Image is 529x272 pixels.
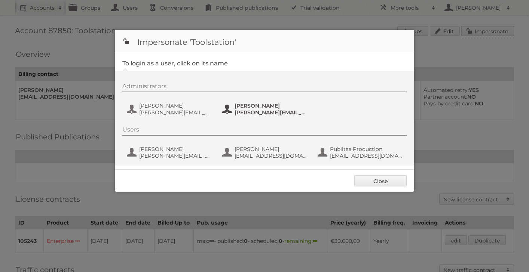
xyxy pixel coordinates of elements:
[235,152,307,159] span: [EMAIL_ADDRESS][DOMAIN_NAME]
[317,145,405,160] button: Publitas Production [EMAIL_ADDRESS][DOMAIN_NAME]
[354,175,407,186] a: Close
[330,146,403,152] span: Publitas Production
[235,109,307,116] span: [PERSON_NAME][EMAIL_ADDRESS][PERSON_NAME][DOMAIN_NAME]
[126,102,214,117] button: [PERSON_NAME] [PERSON_NAME][EMAIL_ADDRESS][PERSON_NAME][DOMAIN_NAME]
[330,152,403,159] span: [EMAIL_ADDRESS][DOMAIN_NAME]
[221,102,309,117] button: [PERSON_NAME] [PERSON_NAME][EMAIL_ADDRESS][PERSON_NAME][DOMAIN_NAME]
[139,146,212,152] span: [PERSON_NAME]
[221,145,309,160] button: [PERSON_NAME] [EMAIL_ADDRESS][DOMAIN_NAME]
[115,30,414,52] h1: Impersonate 'Toolstation'
[139,102,212,109] span: [PERSON_NAME]
[235,146,307,152] span: [PERSON_NAME]
[139,109,212,116] span: [PERSON_NAME][EMAIL_ADDRESS][PERSON_NAME][DOMAIN_NAME]
[122,60,228,67] legend: To login as a user, click on its name
[126,145,214,160] button: [PERSON_NAME] [PERSON_NAME][EMAIL_ADDRESS][DOMAIN_NAME]
[139,152,212,159] span: [PERSON_NAME][EMAIL_ADDRESS][DOMAIN_NAME]
[122,126,407,136] div: Users
[122,83,407,92] div: Administrators
[235,102,307,109] span: [PERSON_NAME]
